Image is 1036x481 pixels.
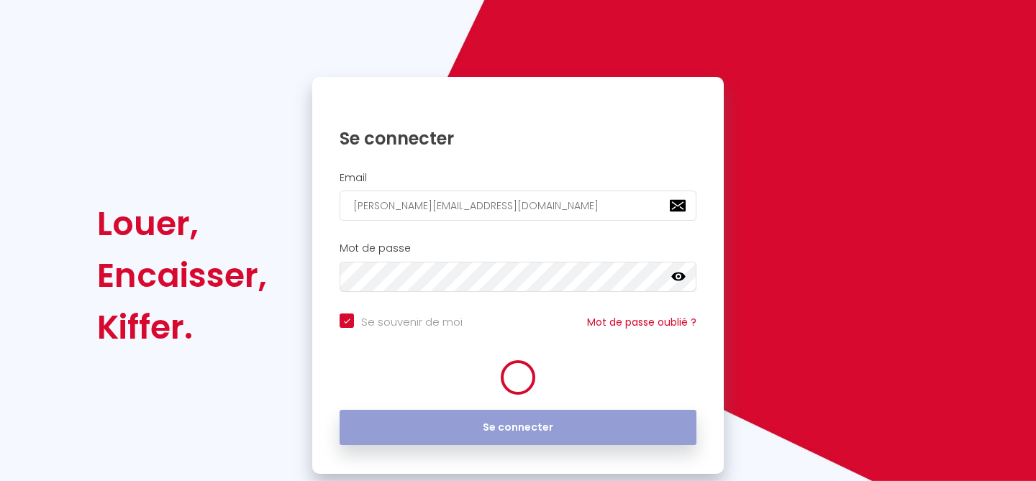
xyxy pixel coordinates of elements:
h2: Email [340,172,696,184]
h1: Se connecter [340,127,696,150]
div: Encaisser, [97,249,267,301]
div: Kiffer. [97,301,267,353]
h2: Mot de passe [340,242,696,255]
div: Louer, [97,198,267,249]
input: Ton Email [340,191,696,221]
button: Se connecter [340,410,696,446]
a: Mot de passe oublié ? [587,315,696,329]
